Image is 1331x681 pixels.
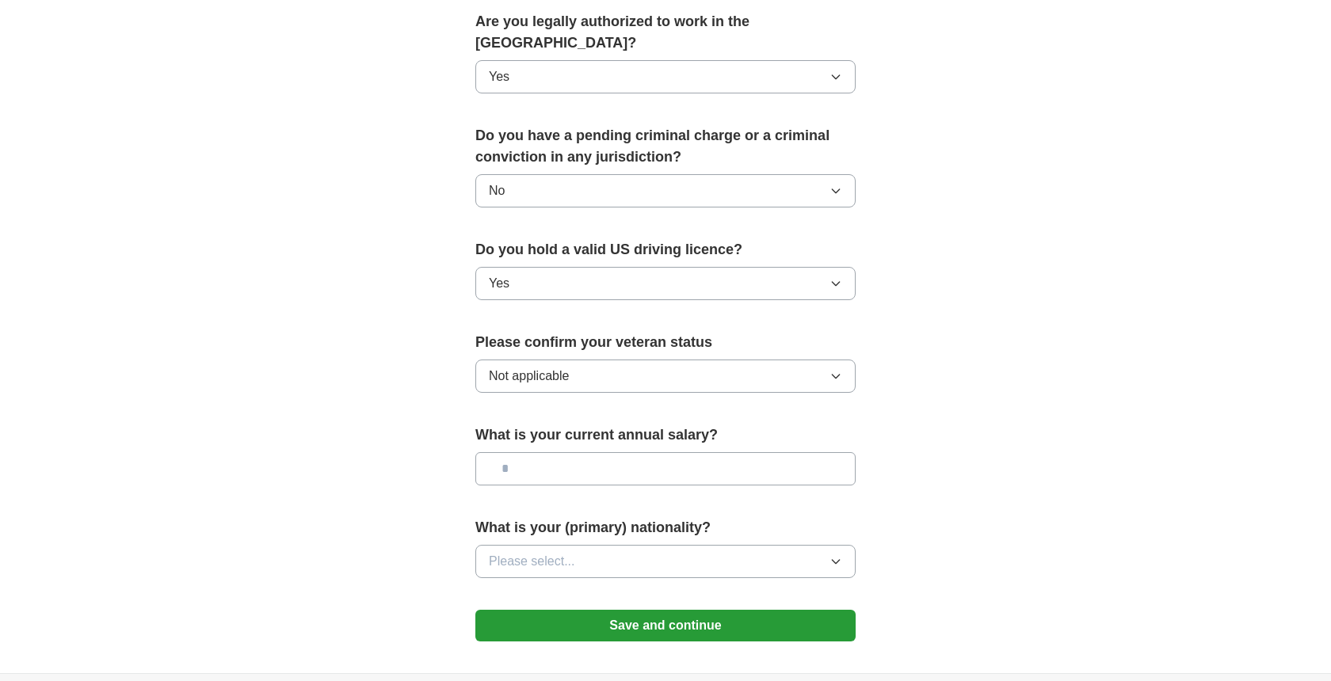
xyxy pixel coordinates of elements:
button: Yes [475,267,856,300]
label: Do you have a pending criminal charge or a criminal conviction in any jurisdiction? [475,125,856,168]
label: What is your current annual salary? [475,424,856,446]
button: No [475,174,856,207]
label: Please confirm your veteran status [475,332,856,353]
label: Do you hold a valid US driving licence? [475,239,856,261]
button: Yes [475,60,856,93]
button: Please select... [475,545,856,578]
span: Yes [489,67,509,86]
span: Yes [489,274,509,293]
span: Please select... [489,552,575,571]
span: Not applicable [489,367,569,386]
label: Are you legally authorized to work in the [GEOGRAPHIC_DATA]? [475,11,856,54]
button: Not applicable [475,360,856,393]
button: Save and continue [475,610,856,641]
span: No [489,181,505,200]
label: What is your (primary) nationality? [475,517,856,538]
